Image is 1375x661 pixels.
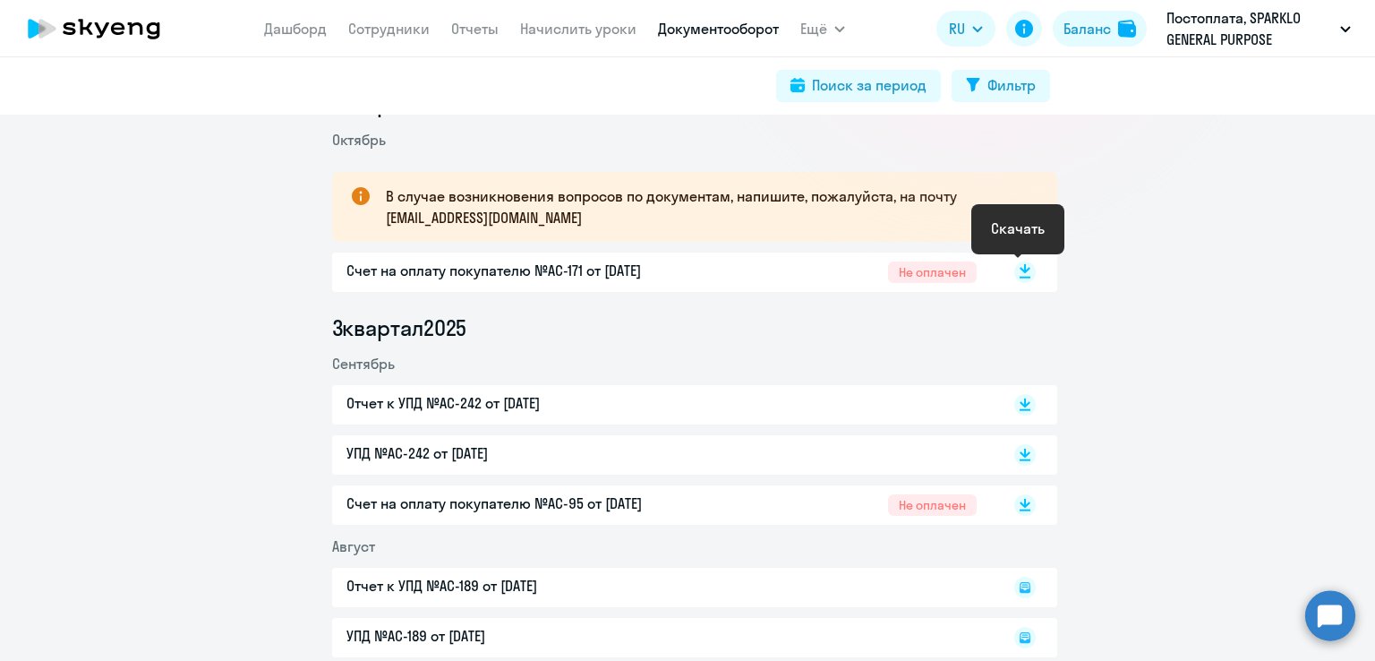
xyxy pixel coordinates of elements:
p: В случае возникновения вопросов по документам, напишите, пожалуйста, на почту [EMAIL_ADDRESS][DOM... [386,185,1025,228]
span: Октябрь [332,131,386,149]
a: Сотрудники [348,20,430,38]
a: Документооборот [658,20,779,38]
img: balance [1118,20,1136,38]
span: RU [949,18,965,39]
button: Ещё [800,11,845,47]
button: Балансbalance [1053,11,1147,47]
p: УПД №AC-242 от [DATE] [346,442,722,464]
div: Скачать [991,218,1045,239]
div: Поиск за период [812,74,927,96]
span: Август [332,537,375,555]
a: Дашборд [264,20,327,38]
span: Сентябрь [332,355,395,373]
button: Фильтр [952,70,1050,102]
p: Счет на оплату покупателю №AC-171 от [DATE] [346,260,722,281]
a: Счет на оплату покупателю №AC-171 от [DATE]Не оплачен [346,260,977,285]
span: Не оплачен [888,494,977,516]
div: Фильтр [987,74,1036,96]
p: Отчет к УПД №AC-242 от [DATE] [346,392,722,414]
a: Отчеты [451,20,499,38]
a: Начислить уроки [520,20,636,38]
span: Ещё [800,18,827,39]
span: Не оплачен [888,262,977,283]
button: RU [936,11,995,47]
a: Отчет к УПД №AC-242 от [DATE] [346,392,977,417]
div: Баланс [1063,18,1111,39]
button: Постоплата, SPARKLO GENERAL PURPOSE MACHINERY PARTS MANUFACTURING LLC [1157,7,1360,50]
a: УПД №AC-242 от [DATE] [346,442,977,468]
p: Счет на оплату покупателю №AC-95 от [DATE] [346,493,722,514]
li: 3 квартал 2025 [332,313,1057,342]
button: Поиск за период [776,70,941,102]
a: Счет на оплату покупателю №AC-95 от [DATE]Не оплачен [346,493,977,518]
p: Постоплата, SPARKLO GENERAL PURPOSE MACHINERY PARTS MANUFACTURING LLC [1166,7,1333,50]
